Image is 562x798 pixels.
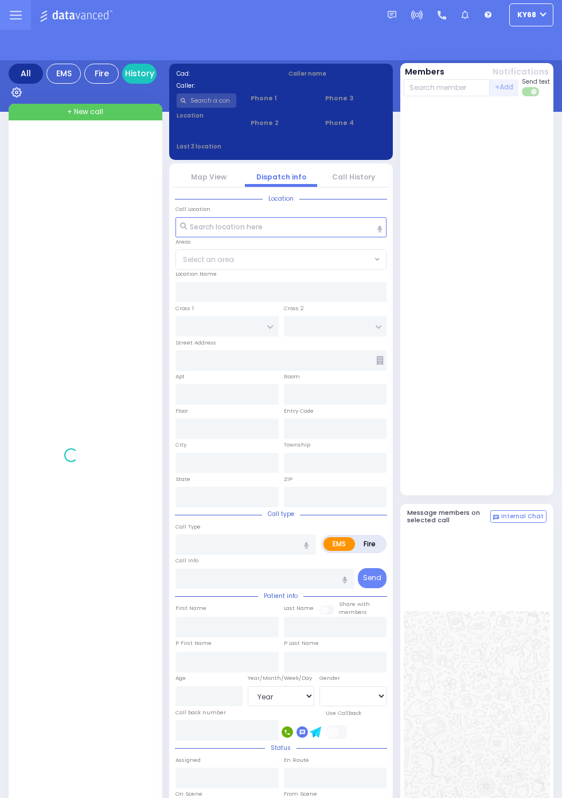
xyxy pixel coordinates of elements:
[175,674,186,682] label: Age
[358,568,387,588] button: Send
[191,172,227,182] a: Map View
[339,608,367,616] span: members
[258,592,303,600] span: Patient info
[175,557,198,565] label: Call Info
[284,475,292,483] label: ZIP
[339,600,370,608] small: Share with
[522,86,540,97] label: Turn off text
[175,270,217,278] label: Location Name
[256,172,306,182] a: Dispatch info
[177,93,237,108] input: Search a contact
[175,238,191,246] label: Areas
[248,674,315,682] div: Year/Month/Week/Day
[325,93,385,103] span: Phone 3
[284,604,314,612] label: Last Name
[288,69,386,78] label: Caller name
[177,142,282,151] label: Last 3 location
[323,537,355,551] label: EMS
[175,709,226,717] label: Call back number
[175,205,210,213] label: Call Location
[46,64,81,84] div: EMS
[284,790,317,798] label: From Scene
[175,373,185,381] label: Apt
[40,8,116,22] img: Logo
[177,81,274,90] label: Caller:
[284,441,310,449] label: Township
[493,515,499,521] img: comment-alt.png
[9,64,43,84] div: All
[175,639,212,647] label: P First Name
[175,604,206,612] label: First Name
[251,118,311,128] span: Phone 2
[354,537,385,551] label: Fire
[388,11,396,19] img: message.svg
[67,107,103,117] span: + New call
[376,356,384,365] span: Other building occupants
[84,64,119,84] div: Fire
[404,79,490,96] input: Search member
[175,523,201,531] label: Call Type
[319,674,340,682] label: Gender
[175,304,194,312] label: Cross 1
[405,66,444,78] button: Members
[263,194,299,203] span: Location
[265,744,296,752] span: Status
[284,639,319,647] label: P Last Name
[325,118,385,128] span: Phone 4
[509,3,553,26] button: ky68
[175,217,387,238] input: Search location here
[284,373,300,381] label: Room
[175,475,190,483] label: State
[175,339,216,347] label: Street Address
[284,756,309,764] label: En Route
[501,513,544,521] span: Internal Chat
[332,172,375,182] a: Call History
[175,756,201,764] label: Assigned
[183,255,234,265] span: Select an area
[122,64,157,84] a: History
[522,77,550,86] span: Send text
[177,69,274,78] label: Cad:
[490,510,547,523] button: Internal Chat
[175,407,188,415] label: Floor
[517,10,536,20] span: ky68
[326,709,361,717] label: Use Callback
[284,304,304,312] label: Cross 2
[175,790,202,798] label: On Scene
[177,111,237,120] label: Location
[493,66,549,78] button: Notifications
[251,93,311,103] span: Phone 1
[262,510,300,518] span: Call type
[175,441,186,449] label: City
[284,407,314,415] label: Entry Code
[407,509,491,524] h5: Message members on selected call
